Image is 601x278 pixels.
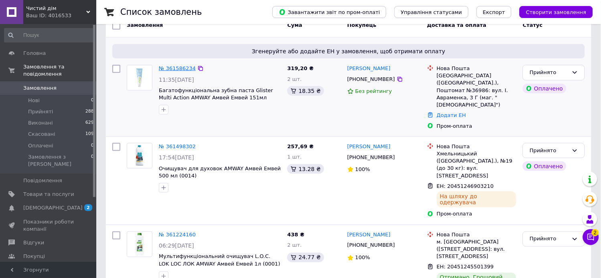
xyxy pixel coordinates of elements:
[28,131,55,138] span: Скасовані
[23,50,46,57] span: Головна
[287,65,314,71] span: 319,20 ₴
[279,8,380,16] span: Завантажити звіт по пром-оплаті
[346,74,397,85] div: [PHONE_NUMBER]
[91,97,94,104] span: 0
[347,232,391,239] a: [PERSON_NAME]
[530,68,569,77] div: Прийнято
[4,28,95,42] input: Пошук
[23,191,74,198] span: Товари та послуги
[23,253,45,260] span: Покупці
[287,253,324,262] div: 24.77 ₴
[28,108,53,115] span: Прийняті
[159,254,280,267] a: Мультифункціональний очищувач L.O.C. LOK LOC ЛОК AMWAY Амвей Емвей 1л (0001)
[437,112,466,118] a: Додати ЕН
[287,232,305,238] span: 438 ₴
[437,232,517,239] div: Нова Пошта
[85,131,94,138] span: 109
[346,152,397,163] div: [PHONE_NUMBER]
[437,264,494,270] span: ЕН: 20451245501399
[159,65,196,71] a: № 361586234
[28,153,91,168] span: Замовлення з [PERSON_NAME]
[28,119,53,127] span: Виконані
[26,12,96,19] div: Ваш ID: 4016533
[287,76,302,82] span: 2 шт.
[523,22,543,28] span: Статус
[85,108,94,115] span: 288
[159,154,194,161] span: 17:54[DATE]
[127,65,152,91] a: Фото товару
[127,143,152,168] img: Фото товару
[437,143,517,150] div: Нова Пошта
[28,97,40,104] span: Нові
[583,229,599,245] button: Чат з покупцем2
[530,235,569,244] div: Прийнято
[159,232,196,238] a: № 361224160
[23,204,83,212] span: [DEMOGRAPHIC_DATA]
[523,84,566,93] div: Оплачено
[437,191,517,207] div: На шляху до одержувача
[127,22,163,28] span: Замовлення
[530,147,569,155] div: Прийнято
[127,232,152,257] a: Фото товару
[287,22,302,28] span: Cума
[437,123,517,130] div: Пром-оплата
[592,229,599,236] span: 2
[127,232,152,257] img: Фото товару
[127,143,152,169] a: Фото товару
[483,9,506,15] span: Експорт
[85,119,94,127] span: 629
[287,154,302,160] span: 1 шт.
[437,72,517,109] div: [GEOGRAPHIC_DATA] ([GEOGRAPHIC_DATA].), Поштомат №36986: вул. І. Авраменка, 3 Г (маг. "[DEMOGRAPH...
[23,177,62,184] span: Повідомлення
[437,211,517,218] div: Пром-оплата
[355,255,370,261] span: 100%
[346,240,397,251] div: [PHONE_NUMBER]
[427,22,487,28] span: Доставка та оплата
[287,242,302,248] span: 2 шт.
[287,164,324,174] div: 13.28 ₴
[272,6,386,18] button: Завантажити звіт по пром-оплаті
[23,218,74,233] span: Показники роботи компанії
[347,65,391,73] a: [PERSON_NAME]
[401,9,462,15] span: Управління статусами
[355,166,370,172] span: 100%
[127,65,152,90] img: Фото товару
[159,87,273,108] a: Багатофункціональна зубна паста Glister Multi Action AMWAY Амвей Емвей 151мл (124106)
[91,153,94,168] span: 0
[84,204,92,211] span: 2
[116,47,582,55] span: Згенеруйте або додайте ЕН у замовлення, щоб отримати оплату
[159,165,281,179] a: Очищувач для духовок AMWAY Амвей Емвей 500 мл (0014)
[120,7,202,17] h1: Список замовлень
[23,239,44,246] span: Відгуки
[394,6,469,18] button: Управління статусами
[287,86,324,96] div: 18.35 ₴
[91,142,94,149] span: 0
[26,5,86,12] span: Чистий дім
[28,142,53,149] span: Оплачені
[437,239,517,261] div: м. [GEOGRAPHIC_DATA] ([STREET_ADDRESS]: вул. [STREET_ADDRESS]
[437,183,494,189] span: ЕН: 20451246903210
[159,243,194,249] span: 06:29[DATE]
[159,143,196,149] a: № 361498302
[526,9,587,15] span: Створити замовлення
[23,85,57,92] span: Замовлення
[347,143,391,151] a: [PERSON_NAME]
[437,150,517,179] div: Хмельницький ([GEOGRAPHIC_DATA].), №19 (до 30 кг): вул. [STREET_ADDRESS]
[437,65,517,72] div: Нова Пошта
[355,88,392,94] span: Без рейтингу
[347,22,377,28] span: Покупець
[520,6,593,18] button: Створити замовлення
[512,9,593,15] a: Створити замовлення
[523,161,566,171] div: Оплачено
[477,6,512,18] button: Експорт
[287,143,314,149] span: 257,69 ₴
[23,63,96,78] span: Замовлення та повідомлення
[159,77,194,83] span: 11:35[DATE]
